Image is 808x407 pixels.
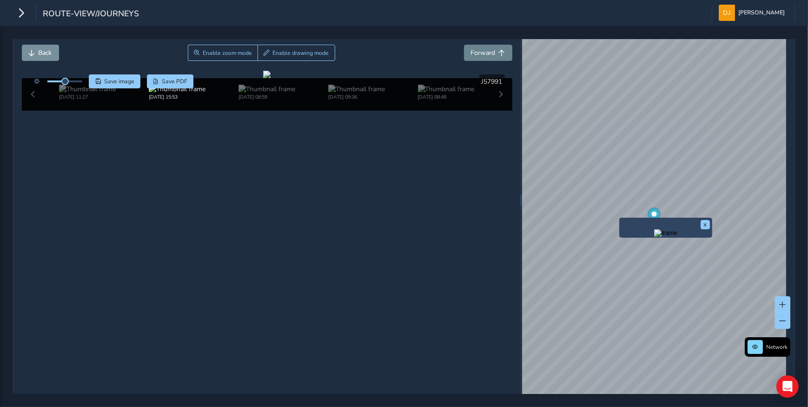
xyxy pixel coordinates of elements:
[149,85,205,93] img: Thumbnail frame
[188,45,258,61] button: Zoom
[258,45,335,61] button: Draw
[648,208,661,227] div: Map marker
[147,74,194,88] button: PDF
[272,49,329,57] span: Enable drawing mode
[738,5,785,21] span: [PERSON_NAME]
[203,49,252,57] span: Enable zoom mode
[418,93,475,100] div: [DATE] 08:48
[162,78,187,85] span: Save PDF
[701,220,710,229] button: x
[418,85,475,93] img: Thumbnail frame
[59,85,116,93] img: Thumbnail frame
[43,8,139,21] span: route-view/journeys
[59,93,116,100] div: [DATE] 11:27
[238,93,295,100] div: [DATE] 08:59
[89,74,140,88] button: Save
[238,85,295,93] img: Thumbnail frame
[776,375,799,398] div: Open Intercom Messenger
[471,48,496,57] span: Forward
[719,5,788,21] button: [PERSON_NAME]
[104,78,134,85] span: Save image
[482,77,503,86] span: J57991
[766,343,788,351] span: Network
[328,93,385,100] div: [DATE] 09:36
[149,93,205,100] div: [DATE] 15:53
[654,229,677,237] img: frame
[39,48,52,57] span: Back
[22,45,59,61] button: Back
[622,229,710,235] button: Preview frame
[719,5,735,21] img: diamond-layout
[328,85,385,93] img: Thumbnail frame
[464,45,512,61] button: Forward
